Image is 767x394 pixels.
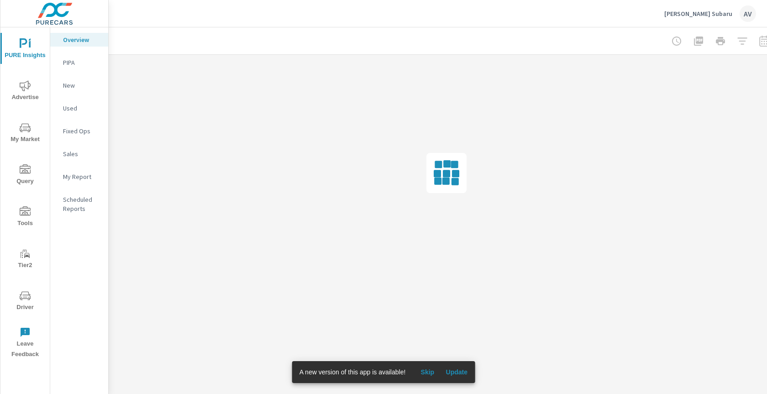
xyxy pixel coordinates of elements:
span: Driver [3,290,47,313]
span: Leave Feedback [3,327,47,360]
span: Advertise [3,80,47,103]
button: Skip [413,365,442,379]
p: New [63,81,101,90]
div: Used [50,101,108,115]
div: AV [740,5,756,22]
p: [PERSON_NAME] Subaru [664,10,732,18]
p: Scheduled Reports [63,195,101,213]
div: Fixed Ops [50,124,108,138]
div: Sales [50,147,108,161]
span: A new version of this app is available! [299,368,406,376]
span: Tier2 [3,248,47,271]
p: PIPA [63,58,101,67]
span: My Market [3,122,47,145]
div: Overview [50,33,108,47]
div: PIPA [50,56,108,69]
div: New [50,79,108,92]
span: Update [446,368,468,376]
p: Overview [63,35,101,44]
span: Tools [3,206,47,229]
div: nav menu [0,27,50,363]
p: Fixed Ops [63,126,101,136]
span: Skip [416,368,438,376]
button: Update [442,365,471,379]
span: Query [3,164,47,187]
p: Sales [63,149,101,158]
p: Used [63,104,101,113]
div: Scheduled Reports [50,193,108,215]
span: PURE Insights [3,38,47,61]
div: My Report [50,170,108,184]
p: My Report [63,172,101,181]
